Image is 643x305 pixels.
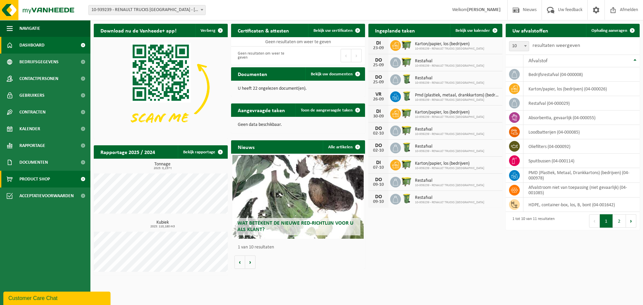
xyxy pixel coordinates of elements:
h2: Certificaten & attesten [231,24,296,37]
span: Gebruikers [19,87,45,104]
span: 10-939239 - RENAULT TRUCKS [GEOGRAPHIC_DATA] [415,64,484,68]
span: 10-939239 - RENAULT TRUCKS [GEOGRAPHIC_DATA] [415,81,484,85]
h3: Tonnage [97,162,228,170]
div: 30-09 [372,114,385,119]
iframe: chat widget [3,290,112,305]
td: karton/papier, los (bedrijven) (04-000026) [523,82,640,96]
td: absorbentia, gevaarlijk (04-000055) [523,110,640,125]
span: Karton/papier, los (bedrijven) [415,110,484,115]
img: WB-0240-HPE-GN-50 [401,142,412,153]
h2: Rapportage 2025 / 2024 [94,145,162,158]
span: 10-939239 - RENAULT TRUCKS [GEOGRAPHIC_DATA] [415,183,484,187]
a: Alle artikelen [323,140,364,154]
span: Kalender [19,121,40,137]
a: Bekijk uw documenten [305,67,364,81]
span: 10-939239 - RENAULT TRUCKS [GEOGRAPHIC_DATA] [415,166,484,170]
div: 23-09 [372,46,385,51]
span: 10-939239 - RENAULT TRUCKS BRUSSELS - LONDERZEEL [88,5,206,15]
span: Afvalstof [528,58,548,64]
td: bedrijfsrestafval (04-000008) [523,67,640,82]
span: Restafval [415,76,484,81]
span: Bedrijfsgegevens [19,54,59,70]
span: Acceptatievoorwaarden [19,187,74,204]
div: 25-09 [372,80,385,85]
td: afvalstroom niet van toepassing (niet gevaarlijk) (04-001085) [523,183,640,198]
button: Vorige [234,255,245,269]
span: Navigatie [19,20,40,37]
a: Ophaling aanvragen [586,24,639,37]
td: spuitbussen (04-000114) [523,154,640,168]
p: Geen data beschikbaar. [238,123,358,127]
button: Volgende [245,255,256,269]
button: 2 [613,214,626,228]
span: Restafval [415,178,484,183]
td: restafval (04-000029) [523,96,640,110]
div: 07-10 [372,165,385,170]
img: WB-0240-HPE-GN-50 [401,193,412,204]
label: resultaten weergeven [532,43,580,48]
button: Next [351,49,362,62]
div: Geen resultaten om weer te geven [234,48,295,63]
div: DO [372,177,385,182]
span: 10-939239 - RENAULT TRUCKS [GEOGRAPHIC_DATA] [415,132,484,136]
span: Restafval [415,127,484,132]
span: Rapportage [19,137,45,154]
a: Toon de aangevraagde taken [295,103,364,117]
p: 1 van 10 resultaten [238,245,362,250]
button: Previous [341,49,351,62]
p: U heeft 22 ongelezen document(en). [238,86,358,91]
h2: Documenten [231,67,274,80]
span: 2025: 110,180 m3 [97,225,228,228]
img: WB-0240-HPE-GN-50 [401,90,412,102]
div: 02-10 [372,131,385,136]
img: WB-0240-HPE-GN-50 [401,73,412,85]
td: loodbatterijen (04-000085) [523,125,640,139]
span: 10 [509,41,529,51]
div: 25-09 [372,63,385,68]
img: WB-1100-HPE-GN-50 [401,159,412,170]
span: 10-939239 - RENAULT TRUCKS BRUSSELS - LONDERZEEL [89,5,205,15]
h2: Download nu de Vanheede+ app! [94,24,183,37]
div: DI [372,41,385,46]
span: 10-939239 - RENAULT TRUCKS [GEOGRAPHIC_DATA] [415,47,484,51]
span: Pmd (plastiek, metaal, drankkartons) (bedrijven) [415,93,499,98]
span: Karton/papier, los (bedrijven) [415,161,484,166]
span: Contactpersonen [19,70,58,87]
div: DI [372,109,385,114]
span: Bekijk uw documenten [311,72,353,76]
span: Toon de aangevraagde taken [301,108,353,112]
div: 09-10 [372,200,385,204]
h2: Nieuws [231,140,261,153]
div: 09-10 [372,182,385,187]
span: Bekijk uw kalender [455,28,490,33]
button: Next [626,214,636,228]
td: Geen resultaten om weer te geven [231,37,365,47]
span: 10-939239 - RENAULT TRUCKS [GEOGRAPHIC_DATA] [415,98,499,102]
div: DI [372,160,385,165]
span: Restafval [415,195,484,201]
span: Karton/papier, los (bedrijven) [415,42,484,47]
h3: Kubiek [97,220,228,228]
div: VR [372,92,385,97]
span: Ophaling aanvragen [591,28,627,33]
span: 10-939239 - RENAULT TRUCKS [GEOGRAPHIC_DATA] [415,201,484,205]
img: WB-1100-HPE-GN-50 [401,56,412,68]
button: Previous [589,214,600,228]
img: WB-1100-HPE-GN-50 [401,39,412,51]
span: 10 [509,42,529,51]
span: Product Shop [19,171,50,187]
span: Bekijk uw certificaten [313,28,353,33]
span: Restafval [415,144,484,149]
div: DO [372,126,385,131]
div: 26-09 [372,97,385,102]
a: Bekijk uw certificaten [308,24,364,37]
td: oliefilters (04-000092) [523,139,640,154]
span: 10-939239 - RENAULT TRUCKS [GEOGRAPHIC_DATA] [415,115,484,119]
h2: Ingeplande taken [368,24,422,37]
span: Dashboard [19,37,45,54]
span: Documenten [19,154,48,171]
div: 1 tot 10 van 11 resultaten [509,214,555,228]
td: HDPE, container-box, los, B, bont (04-001642) [523,198,640,212]
img: WB-1100-HPE-GN-50 [401,176,412,187]
a: Bekijk uw kalender [450,24,502,37]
